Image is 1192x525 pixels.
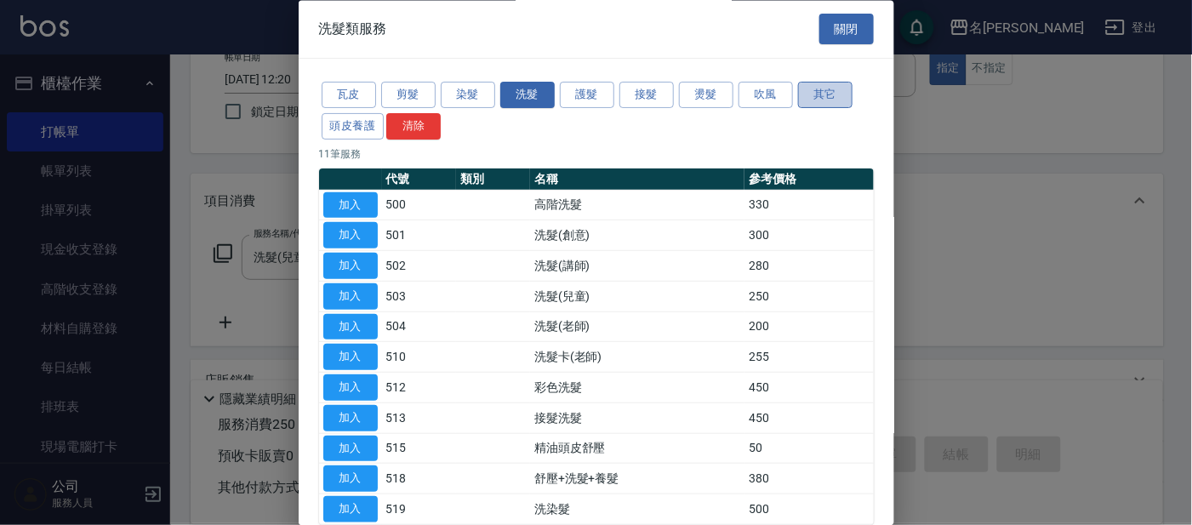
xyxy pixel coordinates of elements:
[798,83,853,109] button: 其它
[382,220,456,251] td: 501
[560,83,614,109] button: 護髮
[530,464,744,494] td: 舒壓+洗髮+養髮
[456,168,530,191] th: 類別
[323,192,378,219] button: 加入
[322,83,376,109] button: 瓦皮
[744,373,873,403] td: 450
[530,373,744,403] td: 彩色洗髮
[382,403,456,434] td: 513
[382,282,456,312] td: 503
[323,314,378,340] button: 加入
[323,436,378,462] button: 加入
[323,345,378,371] button: 加入
[382,312,456,343] td: 504
[530,312,744,343] td: 洗髮(老師)
[382,434,456,465] td: 515
[382,373,456,403] td: 512
[744,220,873,251] td: 300
[744,403,873,434] td: 450
[530,251,744,282] td: 洗髮(講師)
[530,434,744,465] td: 精油頭皮舒壓
[382,342,456,373] td: 510
[319,20,387,37] span: 洗髮類服務
[323,283,378,310] button: 加入
[323,405,378,431] button: 加入
[739,83,793,109] button: 吹風
[386,113,441,140] button: 清除
[381,83,436,109] button: 剪髮
[744,282,873,312] td: 250
[744,494,873,525] td: 500
[619,83,674,109] button: 接髮
[530,494,744,525] td: 洗染髮
[382,494,456,525] td: 519
[744,464,873,494] td: 380
[382,251,456,282] td: 502
[323,466,378,493] button: 加入
[323,223,378,249] button: 加入
[382,191,456,221] td: 500
[323,254,378,280] button: 加入
[744,168,873,191] th: 參考價格
[744,191,873,221] td: 330
[744,312,873,343] td: 200
[530,168,744,191] th: 名稱
[322,113,385,140] button: 頭皮養護
[744,251,873,282] td: 280
[530,403,744,434] td: 接髮洗髮
[323,497,378,523] button: 加入
[382,168,456,191] th: 代號
[382,464,456,494] td: 518
[819,14,874,45] button: 關閉
[530,191,744,221] td: 高階洗髮
[441,83,495,109] button: 染髮
[530,282,744,312] td: 洗髮(兒童)
[530,342,744,373] td: 洗髮卡(老師)
[530,220,744,251] td: 洗髮(創意)
[744,342,873,373] td: 255
[744,434,873,465] td: 50
[500,83,555,109] button: 洗髮
[323,375,378,402] button: 加入
[679,83,733,109] button: 燙髮
[319,146,874,162] p: 11 筆服務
